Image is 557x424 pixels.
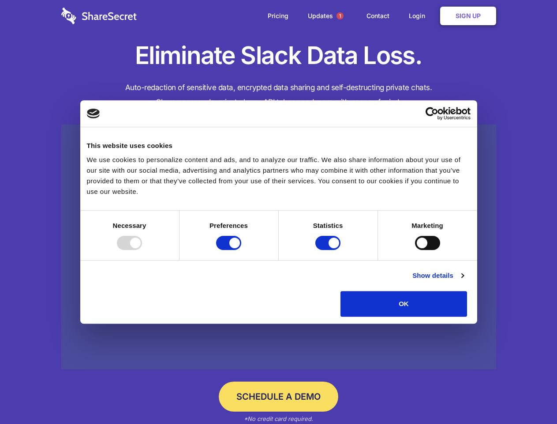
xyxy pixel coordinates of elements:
a: Pricing [259,2,297,30]
strong: Marketing [411,222,443,229]
a: Login [400,2,438,30]
strong: Necessary [113,222,146,229]
h1: Eliminate Slack Data Loss. [61,40,496,72]
h4: Auto-redaction of sensitive data, encrypted data sharing and self-destructing private chats. Shar... [61,80,496,110]
a: Usercentrics Cookiebot - opens in a new window [393,107,471,120]
div: This website uses cookies [87,140,471,151]
strong: Statistics [313,222,343,229]
a: Schedule a Demo [219,382,338,412]
a: Show details [412,270,464,281]
strong: Preferences [209,222,248,229]
img: logo [87,109,100,118]
a: Wistia video thumbnail [61,125,496,370]
img: logo-wordmark-white-trans-d4663122ce5f474addd5e946df7df03e33cb6a1c49d2221995e7729f52c070b2.svg [61,8,137,24]
button: OK [340,291,467,317]
a: Contact [358,2,398,30]
div: We use cookies to personalize content and ads, and to analyze our traffic. We also share informat... [87,155,471,197]
a: Sign Up [440,7,496,25]
span: 1 [336,12,344,19]
em: *No credit card required. [244,415,313,422]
